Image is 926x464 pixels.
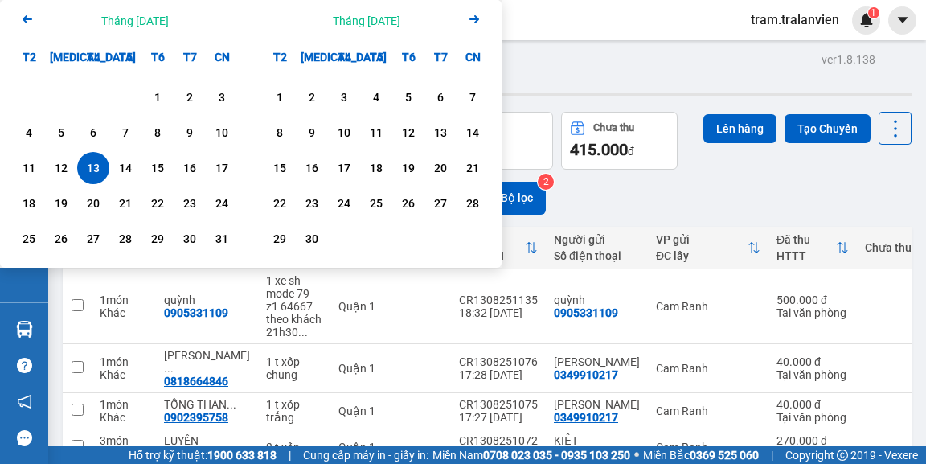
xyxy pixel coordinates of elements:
[174,20,213,59] img: logo.jpg
[211,229,233,248] div: 31
[109,152,141,184] div: Choose Thứ Năm, tháng 08 14 2025. It's available.
[17,358,32,373] span: question-circle
[227,398,236,411] span: ...
[135,61,221,74] b: [DOMAIN_NAME]
[360,41,392,73] div: T5
[429,123,452,142] div: 13
[178,194,201,213] div: 23
[164,434,250,447] div: LUYẾN
[264,223,296,255] div: Choose Thứ Hai, tháng 09 29 2025. It's available.
[13,223,45,255] div: Choose Thứ Hai, tháng 08 25 2025. It's available.
[206,117,238,149] div: Choose Chủ Nhật, tháng 08 10 2025. It's available.
[296,152,328,184] div: Choose Thứ Ba, tháng 09 16 2025. It's available.
[82,123,104,142] div: 6
[100,368,148,381] div: Khác
[174,223,206,255] div: Choose Thứ Bảy, tháng 08 30 2025. It's available.
[266,313,322,339] div: theo khách 21h30 13/8
[360,81,392,113] div: Choose Thứ Năm, tháng 09 4 2025. It's available.
[206,152,238,184] div: Choose Chủ Nhật, tháng 08 17 2025. It's available.
[461,182,546,215] button: Bộ lọc
[211,88,233,107] div: 3
[141,152,174,184] div: Choose Thứ Sáu, tháng 08 15 2025. It's available.
[13,41,45,73] div: T2
[643,446,759,464] span: Miền Bắc
[360,187,392,220] div: Choose Thứ Năm, tháng 09 25 2025. It's available.
[207,449,277,462] strong: 1900 633 818
[328,187,360,220] div: Choose Thứ Tư, tháng 09 24 2025. It's available.
[18,10,37,31] button: Previous month.
[164,294,250,306] div: quỳnh
[776,355,849,368] div: 40.000 đ
[392,81,424,113] div: Choose Thứ Sáu, tháng 09 5 2025. It's available.
[397,88,420,107] div: 5
[461,194,484,213] div: 28
[303,446,428,464] span: Cung cấp máy in - giấy in:
[174,117,206,149] div: Choose Thứ Bảy, tháng 08 9 2025. It's available.
[392,41,424,73] div: T6
[432,446,630,464] span: Miền Nam
[424,41,457,73] div: T7
[296,81,328,113] div: Choose Thứ Ba, tháng 09 2 2025. It's available.
[146,194,169,213] div: 22
[561,112,678,170] button: Chưa thu415.000đ
[768,227,857,269] th: Toggle SortBy
[457,117,489,149] div: Choose Chủ Nhật, tháng 09 14 2025. It's available.
[634,452,639,458] span: ⚪️
[289,446,291,464] span: |
[18,123,40,142] div: 4
[77,41,109,73] div: T4
[100,398,148,411] div: 1 món
[738,10,852,30] span: tram.tralanvien
[776,306,849,319] div: Tại văn phòng
[82,194,104,213] div: 20
[296,41,328,73] div: [MEDICAL_DATA]
[18,158,40,178] div: 11
[100,411,148,424] div: Khác
[16,321,33,338] img: warehouse-icon
[264,152,296,184] div: Choose Thứ Hai, tháng 09 15 2025. It's available.
[822,51,875,68] div: ver 1.8.138
[109,187,141,220] div: Choose Thứ Năm, tháng 08 21 2025. It's available.
[50,229,72,248] div: 26
[178,229,201,248] div: 30
[77,187,109,220] div: Choose Thứ Tư, tháng 08 20 2025. It's available.
[461,88,484,107] div: 7
[328,81,360,113] div: Choose Thứ Tư, tháng 09 3 2025. It's available.
[554,368,618,381] div: 0349910217
[457,81,489,113] div: Choose Chủ Nhật, tháng 09 7 2025. It's available.
[328,41,360,73] div: T4
[459,306,538,319] div: 18:32 [DATE]
[109,223,141,255] div: Choose Thứ Năm, tháng 08 28 2025. It's available.
[593,122,634,133] div: Chưa thu
[554,294,640,306] div: quỳnh
[338,362,443,375] div: Quận 1
[328,152,360,184] div: Choose Thứ Tư, tháng 09 17 2025. It's available.
[776,398,849,411] div: 40.000 đ
[429,194,452,213] div: 27
[656,300,760,313] div: Cam Ranh
[483,449,630,462] strong: 0708 023 035 - 0935 103 250
[895,13,910,27] span: caret-down
[268,194,291,213] div: 22
[365,158,387,178] div: 18
[146,123,169,142] div: 8
[50,123,72,142] div: 5
[457,187,489,220] div: Choose Chủ Nhật, tháng 09 28 2025. It's available.
[459,434,538,447] div: CR1308251072
[178,88,201,107] div: 2
[338,441,443,454] div: Quận 1
[141,41,174,73] div: T6
[554,233,640,246] div: Người gửi
[328,117,360,149] div: Choose Thứ Tư, tháng 09 10 2025. It's available.
[333,88,355,107] div: 3
[77,152,109,184] div: Selected start date. Thứ Tư, tháng 08 13 2025. It's available.
[17,430,32,446] span: message
[656,233,748,246] div: VP gửi
[424,187,457,220] div: Choose Thứ Bảy, tháng 09 27 2025. It's available.
[429,158,452,178] div: 20
[206,187,238,220] div: Choose Chủ Nhật, tháng 08 24 2025. It's available.
[164,362,174,375] span: ...
[268,158,291,178] div: 15
[392,117,424,149] div: Choose Thứ Sáu, tháng 09 12 2025. It's available.
[101,13,169,29] div: Tháng [DATE]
